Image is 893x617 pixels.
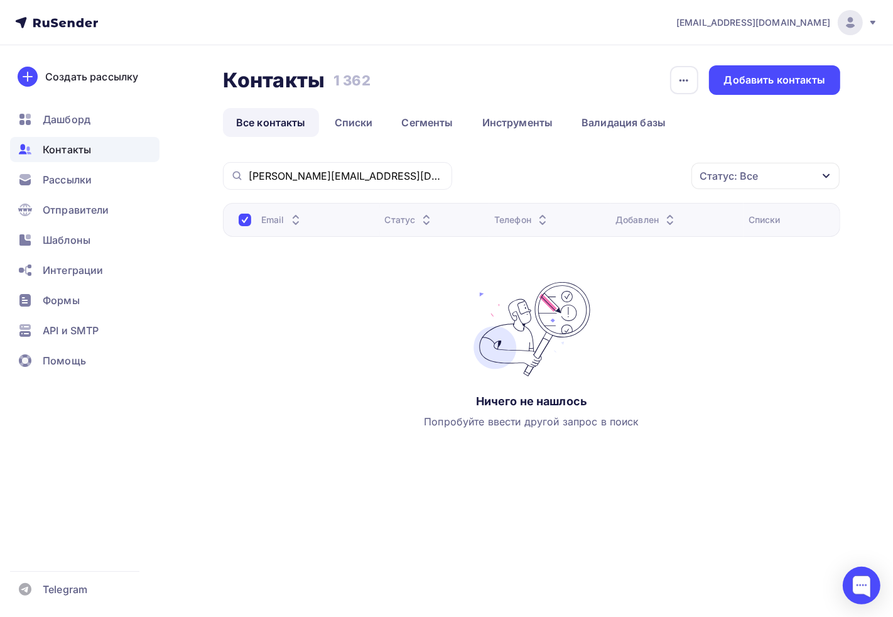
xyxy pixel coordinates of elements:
[249,169,445,183] input: Поиск
[389,108,467,137] a: Сегменты
[568,108,679,137] a: Валидация базы
[700,168,758,183] div: Статус: Все
[43,353,86,368] span: Помощь
[10,167,160,192] a: Рассылки
[691,162,840,190] button: Статус: Все
[494,214,550,226] div: Телефон
[724,73,825,87] div: Добавить контакты
[43,232,90,248] span: Шаблоны
[43,323,99,338] span: API и SMTP
[10,288,160,313] a: Формы
[10,227,160,253] a: Шаблоны
[43,142,91,157] span: Контакты
[45,69,138,84] div: Создать рассылку
[43,202,109,217] span: Отправители
[749,214,781,226] div: Списки
[322,108,386,137] a: Списки
[10,137,160,162] a: Контакты
[223,108,319,137] a: Все контакты
[43,263,103,278] span: Интеграции
[476,394,587,409] div: Ничего не нашлось
[43,172,92,187] span: Рассылки
[385,214,435,226] div: Статус
[469,108,566,137] a: Инструменты
[261,214,303,226] div: Email
[615,214,678,226] div: Добавлен
[676,16,830,29] span: [EMAIL_ADDRESS][DOMAIN_NAME]
[424,414,639,429] div: Попробуйте ввести другой запрос в поиск
[43,582,87,597] span: Telegram
[223,68,325,93] h2: Контакты
[10,107,160,132] a: Дашборд
[333,72,371,89] h3: 1 362
[676,10,878,35] a: [EMAIL_ADDRESS][DOMAIN_NAME]
[43,293,80,308] span: Формы
[43,112,90,127] span: Дашборд
[10,197,160,222] a: Отправители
